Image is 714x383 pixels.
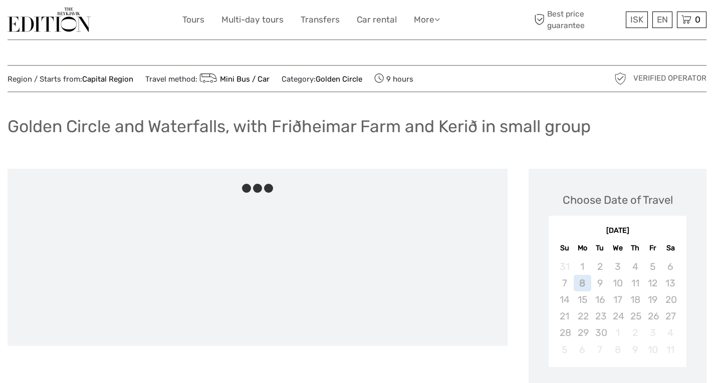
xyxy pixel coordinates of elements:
div: Not available Friday, September 5th, 2025 [644,258,661,275]
span: Region / Starts from: [8,74,133,85]
div: [DATE] [549,226,686,236]
a: Mini Bus / Car [197,75,270,84]
div: Not available Friday, September 12th, 2025 [644,275,661,291]
div: Not available Saturday, September 27th, 2025 [661,308,679,324]
div: month 2025-09 [552,258,683,358]
h1: Golden Circle and Waterfalls, with Friðheimar Farm and Kerið in small group [8,116,591,137]
a: Capital Region [82,75,133,84]
div: Not available Sunday, September 21st, 2025 [556,308,573,324]
a: Tours [182,13,204,27]
div: Not available Thursday, September 25th, 2025 [626,308,644,324]
span: ISK [630,15,643,25]
div: Not available Wednesday, September 17th, 2025 [609,291,626,308]
div: Not available Monday, September 29th, 2025 [574,324,591,341]
span: Verified Operator [633,73,706,84]
div: Not available Wednesday, September 24th, 2025 [609,308,626,324]
div: Not available Tuesday, September 9th, 2025 [591,275,609,291]
div: Sa [661,241,679,255]
div: Not available Thursday, October 9th, 2025 [626,341,644,358]
span: Category: [282,74,362,85]
div: Not available Monday, September 1st, 2025 [574,258,591,275]
div: Not available Thursday, September 11th, 2025 [626,275,644,291]
div: Not available Thursday, September 4th, 2025 [626,258,644,275]
div: EN [652,12,672,28]
div: Not available Wednesday, October 8th, 2025 [609,341,626,358]
a: Golden Circle [316,75,362,84]
div: Not available Saturday, September 6th, 2025 [661,258,679,275]
div: Not available Friday, October 10th, 2025 [644,341,661,358]
div: Not available Monday, October 6th, 2025 [574,341,591,358]
div: Not available Monday, September 8th, 2025 [574,275,591,291]
span: 9 hours [374,72,413,86]
div: Not available Wednesday, September 10th, 2025 [609,275,626,291]
div: Not available Sunday, September 28th, 2025 [556,324,573,341]
div: Mo [574,241,591,255]
span: Travel method: [145,72,270,86]
div: Not available Saturday, October 4th, 2025 [661,324,679,341]
img: verified_operator_grey_128.png [612,71,628,87]
span: Best price guarantee [532,9,623,31]
span: 0 [693,15,702,25]
div: Not available Friday, September 26th, 2025 [644,308,661,324]
div: Not available Monday, September 22nd, 2025 [574,308,591,324]
div: Not available Tuesday, October 7th, 2025 [591,341,609,358]
a: Multi-day tours [221,13,284,27]
div: Not available Friday, September 19th, 2025 [644,291,661,308]
div: Not available Sunday, September 14th, 2025 [556,291,573,308]
div: Not available Tuesday, September 30th, 2025 [591,324,609,341]
div: Not available Sunday, October 5th, 2025 [556,341,573,358]
div: Not available Thursday, September 18th, 2025 [626,291,644,308]
div: Not available Monday, September 15th, 2025 [574,291,591,308]
div: Not available Saturday, September 13th, 2025 [661,275,679,291]
a: Transfers [301,13,340,27]
div: Not available Thursday, October 2nd, 2025 [626,324,644,341]
div: Not available Tuesday, September 2nd, 2025 [591,258,609,275]
div: Not available Wednesday, October 1st, 2025 [609,324,626,341]
div: Not available Sunday, August 31st, 2025 [556,258,573,275]
div: Th [626,241,644,255]
div: Not available Friday, October 3rd, 2025 [644,324,661,341]
a: Car rental [357,13,397,27]
div: Not available Saturday, September 20th, 2025 [661,291,679,308]
div: We [609,241,626,255]
div: Choose Date of Travel [563,192,673,208]
a: More [414,13,440,27]
div: Tu [591,241,609,255]
div: Not available Wednesday, September 3rd, 2025 [609,258,626,275]
img: The Reykjavík Edition [8,8,91,32]
div: Not available Saturday, October 11th, 2025 [661,341,679,358]
div: Not available Sunday, September 7th, 2025 [556,275,573,291]
div: Su [556,241,573,255]
div: Fr [644,241,661,255]
div: Not available Tuesday, September 16th, 2025 [591,291,609,308]
div: Not available Tuesday, September 23rd, 2025 [591,308,609,324]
